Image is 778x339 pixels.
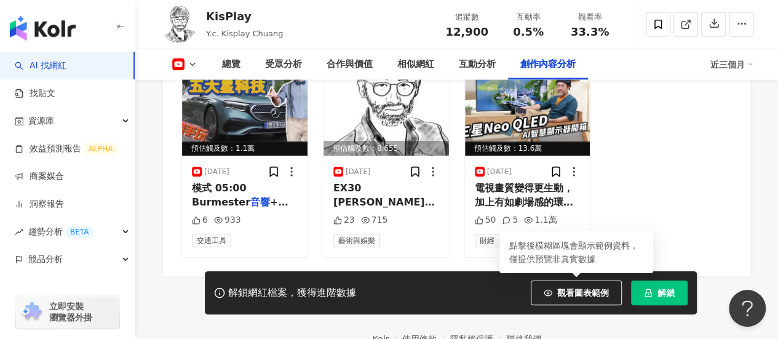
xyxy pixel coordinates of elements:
span: Y.c. Kisplay Chuang [206,29,283,38]
span: 財經 [475,234,499,247]
div: 5 [502,214,518,226]
a: 洞察報告 [15,198,64,210]
div: 6 [192,214,208,226]
div: 933 [214,214,241,226]
div: 1.1萬 [524,214,557,226]
div: 相似網紅 [397,57,434,72]
button: 觀看圖表範例 [531,281,622,305]
a: 效益預測報告ALPHA [15,143,117,155]
div: 50 [475,214,496,226]
span: 觀看圖表範例 [557,288,609,298]
span: 33.3% [571,26,609,38]
div: 總覽 [222,57,240,72]
div: 預估觸及數：13.6萬 [465,141,590,156]
span: 競品分析 [28,245,63,273]
div: 創作內容分析 [520,57,576,72]
div: [DATE] [204,167,229,177]
span: 藝術與娛樂 [333,234,380,247]
div: 解鎖網紅檔案，獲得進階數據 [228,287,356,300]
div: 受眾分析 [265,57,302,72]
a: chrome extension立即安裝 瀏覽器外掛 [16,295,119,329]
div: 預估觸及數：1.1萬 [182,141,308,156]
div: post-image預估觸及數：8,655 [324,46,449,156]
div: 預估觸及數：8,655 [324,141,449,156]
div: post-image商業合作預估觸及數：1.1萬 [182,46,308,156]
span: 電視畫質變得更生動，加上有如劇場感的環繞 [475,182,573,207]
img: post-image [182,46,308,156]
mark: 音響 [250,196,270,208]
div: BETA [65,226,93,238]
img: chrome extension [20,302,44,322]
div: KisPlay [206,9,283,24]
div: 近三個月 [710,55,753,74]
button: 解鎖 [631,281,688,305]
div: [DATE] [346,167,371,177]
img: post-image [324,46,449,156]
span: 交通工具 [192,234,231,247]
span: rise [15,228,23,236]
div: [DATE] [487,167,512,177]
span: 趨勢分析 [28,218,93,245]
div: 觀看率 [566,11,613,23]
img: post-image [465,46,590,156]
span: 立即安裝 瀏覽器外掛 [49,301,92,323]
div: 互動率 [505,11,552,23]
span: EX30 [PERSON_NAME] [333,182,435,207]
span: 資源庫 [28,107,54,135]
div: post-image商業合作預估觸及數：13.6萬 [465,46,590,156]
img: KOL Avatar [160,6,197,43]
span: 模式 05:00 Burmester [192,182,250,207]
div: 追蹤數 [443,11,490,23]
span: 0.5% [513,26,544,38]
a: searchAI 找網紅 [15,60,66,72]
span: 12,900 [445,25,488,38]
div: 互動分析 [459,57,496,72]
span: 解鎖 [657,288,675,298]
img: logo [10,16,76,41]
a: 找貼文 [15,87,55,100]
div: 715 [361,214,388,226]
div: 23 [333,214,355,226]
div: 合作與價值 [327,57,373,72]
a: 商案媒合 [15,170,64,183]
span: lock [644,289,653,297]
